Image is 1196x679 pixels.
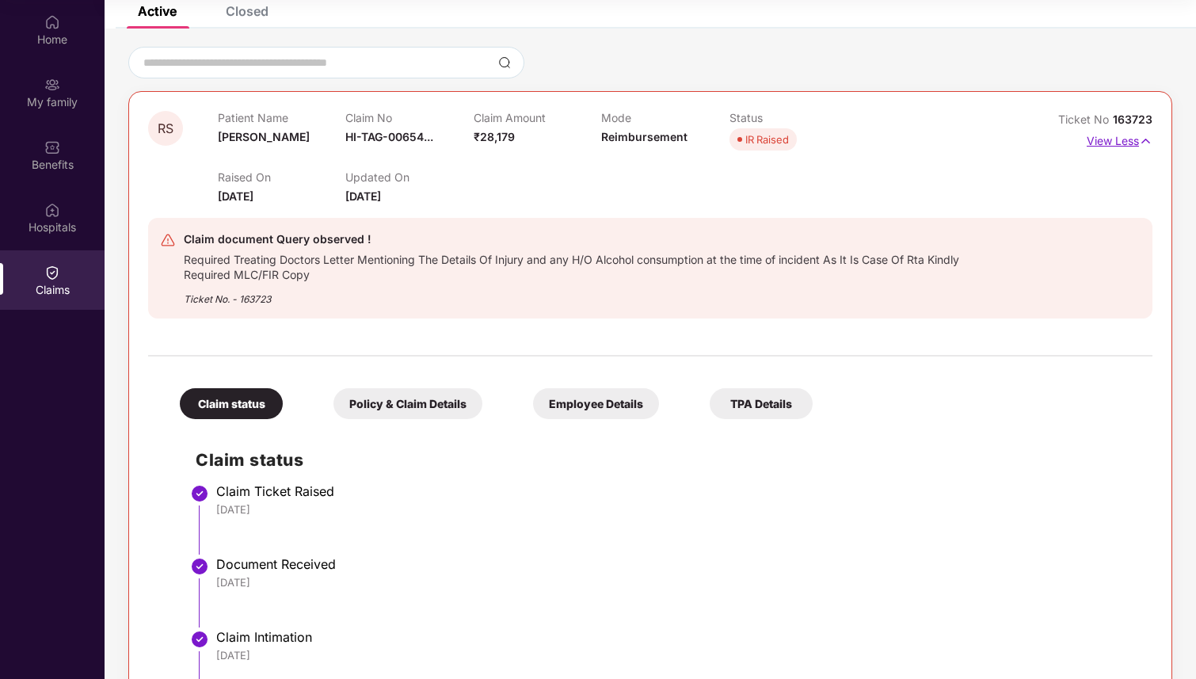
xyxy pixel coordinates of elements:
[533,388,659,419] div: Employee Details
[1087,128,1152,150] p: View Less
[474,111,601,124] p: Claim Amount
[44,77,60,93] img: svg+xml;base64,PHN2ZyB3aWR0aD0iMjAiIGhlaWdodD0iMjAiIHZpZXdCb3g9IjAgMCAyMCAyMCIgZmlsbD0ibm9uZSIgeG...
[333,388,482,419] div: Policy & Claim Details
[218,130,310,143] span: [PERSON_NAME]
[345,170,473,184] p: Updated On
[44,202,60,218] img: svg+xml;base64,PHN2ZyBpZD0iSG9zcGl0YWxzIiB4bWxucz0iaHR0cDovL3d3dy53My5vcmcvMjAwMC9zdmciIHdpZHRoPS...
[184,249,977,282] div: Required Treating Doctors Letter Mentioning The Details Of Injury and any H/O Alcohol consumption...
[1113,113,1152,126] span: 163723
[158,122,173,135] span: RS
[601,111,729,124] p: Mode
[190,557,209,576] img: svg+xml;base64,PHN2ZyBpZD0iU3RlcC1Eb25lLTMyeDMyIiB4bWxucz0iaHR0cDovL3d3dy53My5vcmcvMjAwMC9zdmciIH...
[184,282,977,307] div: Ticket No. - 163723
[498,56,511,69] img: svg+xml;base64,PHN2ZyBpZD0iU2VhcmNoLTMyeDMyIiB4bWxucz0iaHR0cDovL3d3dy53My5vcmcvMjAwMC9zdmciIHdpZH...
[216,648,1137,662] div: [DATE]
[1139,132,1152,150] img: svg+xml;base64,PHN2ZyB4bWxucz0iaHR0cDovL3d3dy53My5vcmcvMjAwMC9zdmciIHdpZHRoPSIxNyIgaGVpZ2h0PSIxNy...
[218,189,253,203] span: [DATE]
[160,232,176,248] img: svg+xml;base64,PHN2ZyB4bWxucz0iaHR0cDovL3d3dy53My5vcmcvMjAwMC9zdmciIHdpZHRoPSIyNCIgaGVpZ2h0PSIyNC...
[729,111,857,124] p: Status
[216,629,1137,645] div: Claim Intimation
[138,3,177,19] div: Active
[345,111,473,124] p: Claim No
[44,139,60,155] img: svg+xml;base64,PHN2ZyBpZD0iQmVuZWZpdHMiIHhtbG5zPSJodHRwOi8vd3d3LnczLm9yZy8yMDAwL3N2ZyIgd2lkdGg9Ij...
[190,484,209,503] img: svg+xml;base64,PHN2ZyBpZD0iU3RlcC1Eb25lLTMyeDMyIiB4bWxucz0iaHR0cDovL3d3dy53My5vcmcvMjAwMC9zdmciIH...
[218,111,345,124] p: Patient Name
[218,170,345,184] p: Raised On
[44,14,60,30] img: svg+xml;base64,PHN2ZyBpZD0iSG9tZSIgeG1sbnM9Imh0dHA6Ly93d3cudzMub3JnLzIwMDAvc3ZnIiB3aWR0aD0iMjAiIG...
[180,388,283,419] div: Claim status
[196,447,1137,473] h2: Claim status
[44,265,60,280] img: svg+xml;base64,PHN2ZyBpZD0iQ2xhaW0iIHhtbG5zPSJodHRwOi8vd3d3LnczLm9yZy8yMDAwL3N2ZyIgd2lkdGg9IjIwIi...
[345,189,381,203] span: [DATE]
[710,388,813,419] div: TPA Details
[184,230,977,249] div: Claim document Query observed !
[1058,113,1113,126] span: Ticket No
[226,3,269,19] div: Closed
[190,630,209,649] img: svg+xml;base64,PHN2ZyBpZD0iU3RlcC1Eb25lLTMyeDMyIiB4bWxucz0iaHR0cDovL3d3dy53My5vcmcvMjAwMC9zdmciIH...
[216,556,1137,572] div: Document Received
[216,483,1137,499] div: Claim Ticket Raised
[216,575,1137,589] div: [DATE]
[601,130,688,143] span: Reimbursement
[745,132,789,147] div: IR Raised
[474,130,515,143] span: ₹28,179
[345,130,433,143] span: HI-TAG-00654...
[216,502,1137,517] div: [DATE]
